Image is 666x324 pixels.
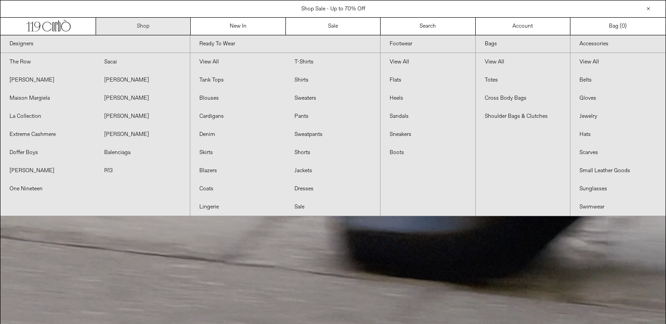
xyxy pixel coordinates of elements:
a: Jackets [285,162,380,180]
a: Pants [285,107,380,126]
a: [PERSON_NAME] [95,107,190,126]
a: Flats [381,71,475,89]
a: Accessories [570,35,666,53]
a: Heels [381,89,475,107]
a: Bag () [570,18,665,35]
a: Search [381,18,475,35]
a: Cardigans [190,107,285,126]
a: Cross Body Bags [476,89,570,107]
a: Belts [570,71,666,89]
a: [PERSON_NAME] [0,162,95,180]
a: View All [381,53,475,71]
a: Swimwear [570,198,666,216]
a: Shop [96,18,191,35]
span: ) [622,22,627,30]
a: Dresses [285,180,380,198]
a: View All [190,53,285,71]
a: Lingerie [190,198,285,216]
a: Skirts [190,144,285,162]
a: Maison Margiela [0,89,95,107]
a: View All [476,53,570,71]
a: Balenciaga [95,144,190,162]
a: Sweatpants [285,126,380,144]
a: One Nineteen [0,180,95,198]
a: Tank Tops [190,71,285,89]
a: [PERSON_NAME] [95,71,190,89]
a: La Collection [0,107,95,126]
span: 0 [622,23,625,30]
a: T-Shirts [285,53,380,71]
a: Totes [476,71,570,89]
a: Shorts [285,144,380,162]
a: Small Leather Goods [570,162,666,180]
a: Boots [381,144,475,162]
a: Sweaters [285,89,380,107]
a: Hats [570,126,666,144]
a: Scarves [570,144,666,162]
a: Shoulder Bags & Clutches [476,107,570,126]
a: [PERSON_NAME] [0,71,95,89]
a: Denim [190,126,285,144]
a: Shop Sale - Up to 70% Off [301,5,365,13]
a: Sale [285,198,380,216]
a: Blouses [190,89,285,107]
a: Sunglasses [570,180,666,198]
a: Designers [0,35,190,53]
a: Bags [476,35,570,53]
a: Sale [286,18,381,35]
a: The Row [0,53,95,71]
a: Doffer Boys [0,144,95,162]
a: Extreme Cashmere [0,126,95,144]
a: Jewelry [570,107,666,126]
a: Ready To Wear [190,35,380,53]
a: Coats [190,180,285,198]
a: Sneakers [381,126,475,144]
a: R13 [95,162,190,180]
a: Blazers [190,162,285,180]
a: New In [191,18,285,35]
a: Shirts [285,71,380,89]
a: [PERSON_NAME] [95,89,190,107]
a: Gloves [570,89,666,107]
a: Sacai [95,53,190,71]
a: Footwear [381,35,475,53]
a: Sandals [381,107,475,126]
a: [PERSON_NAME] [95,126,190,144]
a: Account [476,18,570,35]
a: View All [570,53,666,71]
